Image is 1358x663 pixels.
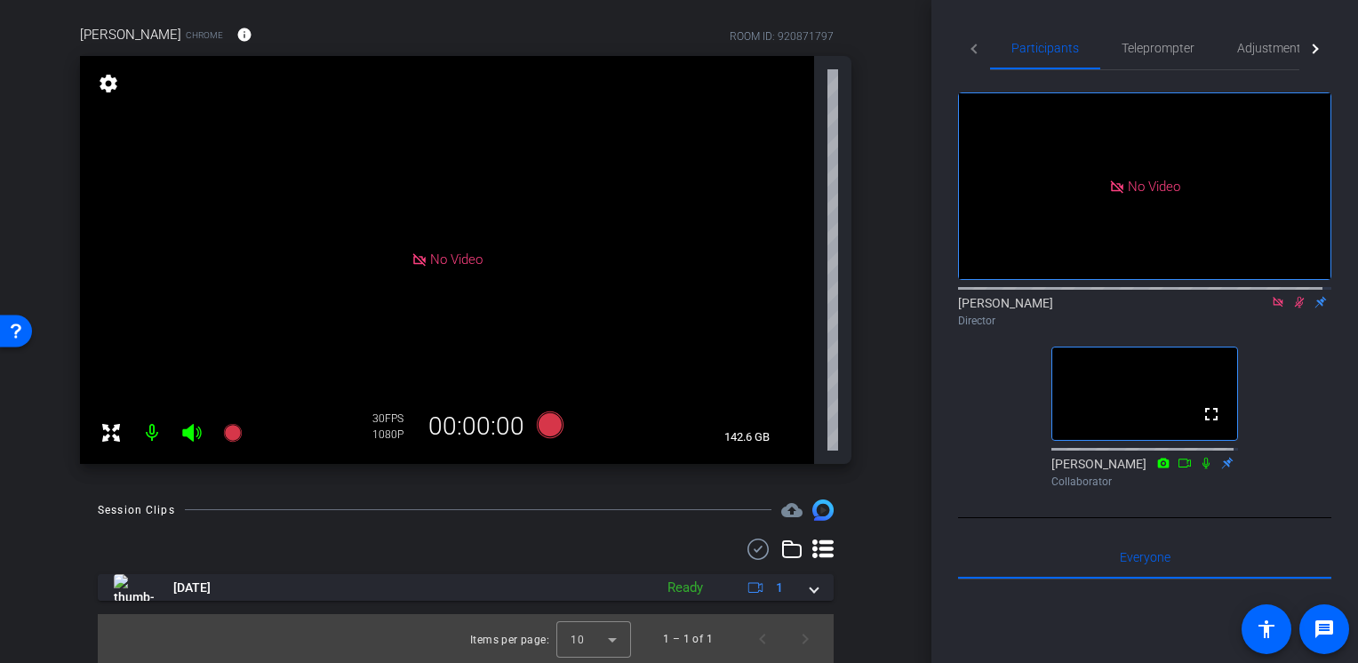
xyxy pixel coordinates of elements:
div: [PERSON_NAME] [1051,455,1238,490]
div: Collaborator [1051,474,1238,490]
div: 00:00:00 [417,411,536,442]
div: Director [958,313,1331,329]
div: Session Clips [98,501,175,519]
mat-icon: info [236,27,252,43]
mat-icon: settings [96,73,121,94]
span: Teleprompter [1122,42,1194,54]
span: [DATE] [173,579,211,597]
span: [PERSON_NAME] [80,25,181,44]
span: FPS [385,412,403,425]
span: Adjustments [1237,42,1307,54]
button: Previous page [741,618,784,660]
button: Next page [784,618,827,660]
div: [PERSON_NAME] [958,294,1331,329]
mat-icon: accessibility [1256,619,1277,640]
div: 1 – 1 of 1 [663,630,713,648]
div: Ready [659,578,712,598]
span: Participants [1011,42,1079,54]
mat-icon: cloud_upload [781,499,803,521]
span: Destinations for your clips [781,499,803,521]
div: ROOM ID: 920871797 [730,28,834,44]
div: Items per page: [470,631,549,649]
img: thumb-nail [114,574,154,601]
img: Session clips [812,499,834,521]
span: 142.6 GB [718,427,776,448]
span: 1 [776,579,783,597]
span: No Video [1128,178,1180,194]
span: No Video [430,252,483,268]
span: Everyone [1120,551,1170,563]
div: 1080P [372,427,417,442]
mat-icon: message [1314,619,1335,640]
div: 30 [372,411,417,426]
mat-expansion-panel-header: thumb-nail[DATE]Ready1 [98,574,834,601]
mat-icon: fullscreen [1201,403,1222,425]
span: Chrome [186,28,223,42]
